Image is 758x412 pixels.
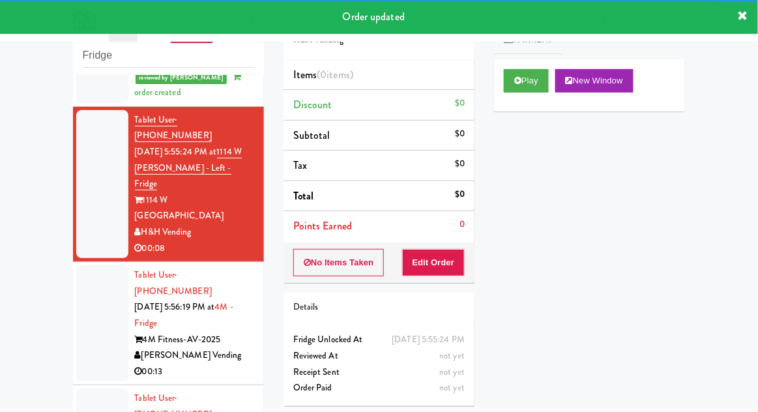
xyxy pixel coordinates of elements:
button: Play [504,69,549,93]
div: 00:13 [135,364,254,380]
span: · [PHONE_NUMBER] [135,269,212,297]
div: Order Paid [293,380,465,396]
div: $0 [455,186,465,203]
div: Reviewed At [293,348,465,364]
div: Details [293,299,465,316]
div: 00:08 [135,241,254,257]
span: not yet [439,381,465,394]
div: 0 [459,216,465,233]
div: $0 [455,156,465,172]
div: $0 [455,126,465,142]
a: 4M - Fridge [135,301,233,329]
span: Discount [293,97,332,112]
span: (0 ) [317,67,353,82]
div: H&H Vending [135,224,254,241]
button: New Window [555,69,634,93]
span: Points Earned [293,218,352,233]
h5: H&H Vending [293,35,465,45]
li: Tablet User· [PHONE_NUMBER][DATE] 5:56:19 PM at4M - Fridge4M Fitness-AV-2025[PERSON_NAME] Vending... [73,262,264,385]
span: not yet [439,349,465,362]
div: Fridge Unlocked At [293,332,465,348]
input: Search vision orders [83,44,254,68]
span: Total [293,188,314,203]
div: 4M Fitness-AV-2025 [135,332,254,348]
div: [DATE] 5:55:24 PM [392,332,465,348]
div: 1114 W [GEOGRAPHIC_DATA] [135,192,254,224]
span: Tax [293,158,307,173]
span: [DATE] 5:56:19 PM at [135,301,215,313]
a: Tablet User· [PHONE_NUMBER] [135,113,212,143]
span: Order updated [343,9,405,24]
span: reviewed by [PERSON_NAME] [136,71,227,84]
div: Receipt Sent [293,364,465,381]
ng-pluralize: items [327,67,351,82]
span: not yet [439,366,465,378]
span: [DATE] 5:55:24 PM at [135,145,217,158]
div: $0 [455,95,465,111]
li: Tablet User· [PHONE_NUMBER][DATE] 5:55:24 PM at1114 W [PERSON_NAME] - Left - Fridge1114 W [GEOGRA... [73,107,264,262]
span: Subtotal [293,128,330,143]
span: Items [293,67,353,82]
button: Edit Order [402,249,465,276]
a: Tablet User· [PHONE_NUMBER] [135,269,212,297]
button: No Items Taken [293,249,385,276]
a: 1114 W [PERSON_NAME] - Left - Fridge [135,145,242,190]
div: [PERSON_NAME] Vending [135,347,254,364]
